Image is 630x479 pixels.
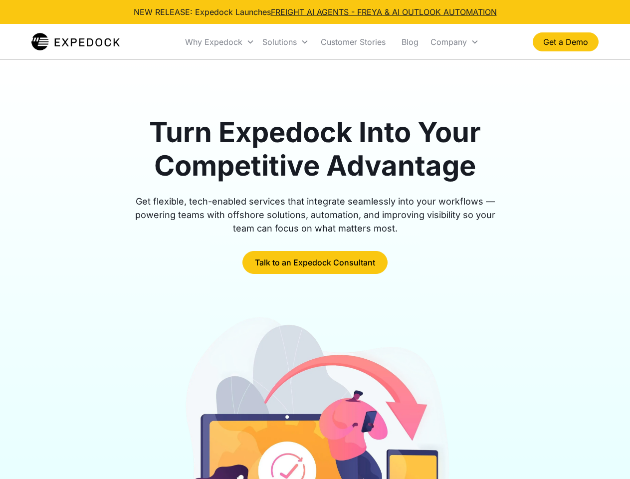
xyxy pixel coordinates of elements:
[262,37,297,47] div: Solutions
[394,25,426,59] a: Blog
[31,32,120,52] a: home
[124,116,507,183] h1: Turn Expedock Into Your Competitive Advantage
[533,32,599,51] a: Get a Demo
[185,37,242,47] div: Why Expedock
[426,25,483,59] div: Company
[242,251,388,274] a: Talk to an Expedock Consultant
[313,25,394,59] a: Customer Stories
[580,431,630,479] iframe: Chat Widget
[181,25,258,59] div: Why Expedock
[271,7,497,17] a: FREIGHT AI AGENTS - FREYA & AI OUTLOOK AUTOMATION
[134,6,497,18] div: NEW RELEASE: Expedock Launches
[430,37,467,47] div: Company
[31,32,120,52] img: Expedock Logo
[124,195,507,235] div: Get flexible, tech-enabled services that integrate seamlessly into your workflows — powering team...
[258,25,313,59] div: Solutions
